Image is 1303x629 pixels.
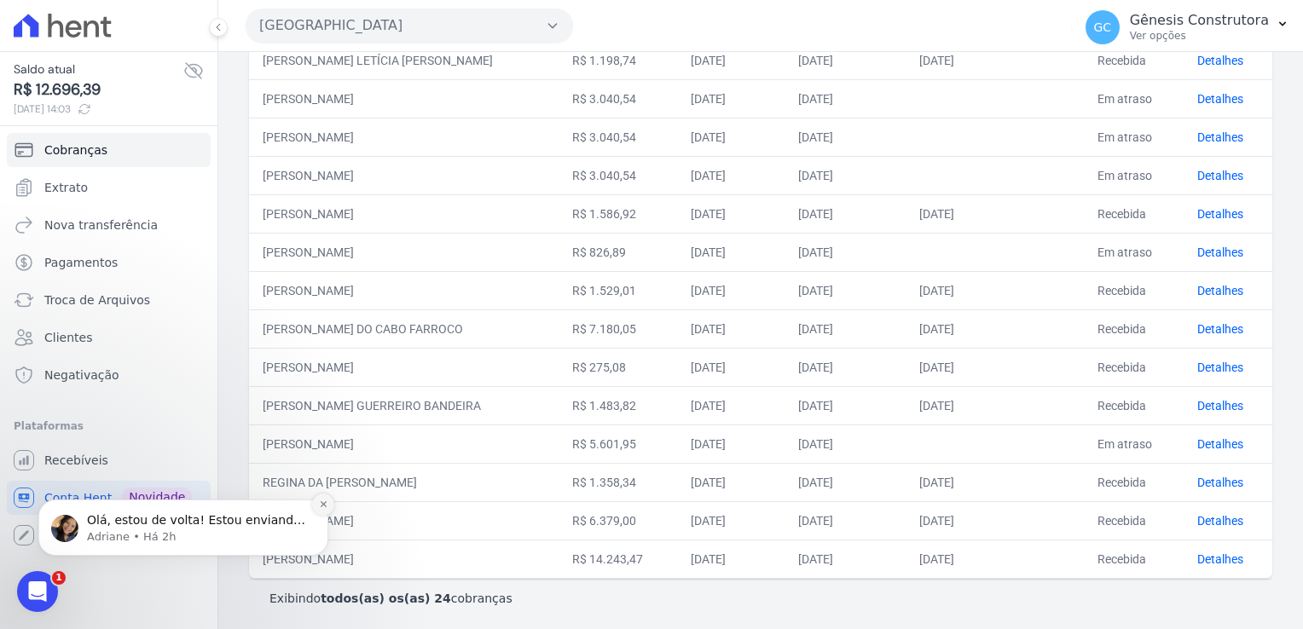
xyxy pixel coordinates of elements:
[1197,130,1243,144] a: Detalhes
[559,540,676,578] td: R$ 14.243,47
[44,254,118,271] span: Pagamentos
[1197,245,1243,259] a: Detalhes
[677,501,785,540] td: [DATE]
[249,463,559,501] td: REGINA DA [PERSON_NAME]
[249,194,559,233] td: [PERSON_NAME]
[1084,424,1184,463] td: Em atraso
[785,271,906,309] td: [DATE]
[1084,194,1184,233] td: Recebida
[1197,361,1243,374] a: Detalhes
[1084,233,1184,271] td: Em atraso
[7,170,211,205] a: Extrato
[1197,437,1243,451] a: Detalhes
[249,118,559,156] td: [PERSON_NAME]
[1197,284,1243,297] a: Detalhes
[785,348,906,386] td: [DATE]
[1197,207,1243,221] a: Detalhes
[52,571,66,585] span: 1
[677,79,785,118] td: [DATE]
[677,233,785,271] td: [DATE]
[321,591,451,605] b: todos(as) os(as) 24
[906,309,1083,348] td: [DATE]
[677,41,785,79] td: [DATE]
[677,424,785,463] td: [DATE]
[44,179,88,196] span: Extrato
[249,156,559,194] td: [PERSON_NAME]
[7,358,211,392] a: Negativação
[26,107,316,164] div: message notification from Adriane, Há 2h. Olá, estou de volta! Estou enviando o arquivo de retorn...
[906,501,1083,540] td: [DATE]
[7,481,211,515] a: Conta Hent Novidade
[1197,552,1243,566] a: Detalhes
[249,41,559,79] td: [PERSON_NAME] LETÍCIA [PERSON_NAME]
[249,540,559,578] td: [PERSON_NAME]
[1084,118,1184,156] td: Em atraso
[7,245,211,280] a: Pagamentos
[7,133,211,167] a: Cobranças
[906,463,1083,501] td: [DATE]
[1130,12,1269,29] p: Gênesis Construtora
[14,61,183,78] span: Saldo atual
[1197,322,1243,336] a: Detalhes
[677,348,785,386] td: [DATE]
[74,137,294,153] p: Message from Adriane, sent Há 2h
[785,194,906,233] td: [DATE]
[1084,463,1184,501] td: Recebida
[677,386,785,424] td: [DATE]
[1197,514,1243,528] a: Detalhes
[785,386,906,424] td: [DATE]
[559,463,676,501] td: R$ 1.358,34
[249,424,559,463] td: [PERSON_NAME]
[269,590,513,607] p: Exibindo cobranças
[1197,92,1243,106] a: Detalhes
[785,233,906,271] td: [DATE]
[785,501,906,540] td: [DATE]
[677,271,785,309] td: [DATE]
[677,309,785,348] td: [DATE]
[14,101,183,117] span: [DATE] 14:03
[1084,156,1184,194] td: Em atraso
[559,194,676,233] td: R$ 1.586,92
[7,283,211,317] a: Troca de Arquivos
[677,463,785,501] td: [DATE]
[249,309,559,348] td: [PERSON_NAME] DO CABO FARROCO
[74,121,292,203] span: Olá, estou de volta! Estou enviando o arquivo de retorno de inclusão. Após a leitura, por favor r...
[559,233,676,271] td: R$ 826,89
[1197,399,1243,413] a: Detalhes
[677,540,785,578] td: [DATE]
[1084,386,1184,424] td: Recebida
[559,156,676,194] td: R$ 3.040,54
[677,194,785,233] td: [DATE]
[785,463,906,501] td: [DATE]
[677,156,785,194] td: [DATE]
[1084,540,1184,578] td: Recebida
[1072,3,1303,51] button: GC Gênesis Construtora Ver opções
[249,501,559,540] td: [PERSON_NAME]
[559,386,676,424] td: R$ 1.483,82
[559,424,676,463] td: R$ 5.601,95
[1084,309,1184,348] td: Recebida
[906,386,1083,424] td: [DATE]
[249,386,559,424] td: [PERSON_NAME] GUERREIRO BANDEIRA
[38,123,66,150] img: Profile image for Adriane
[785,79,906,118] td: [DATE]
[14,133,204,552] nav: Sidebar
[7,443,211,477] a: Recebíveis
[559,41,676,79] td: R$ 1.198,74
[44,329,92,346] span: Clientes
[1084,79,1184,118] td: Em atraso
[1197,54,1243,67] a: Detalhes
[7,208,211,242] a: Nova transferência
[559,271,676,309] td: R$ 1.529,01
[559,79,676,118] td: R$ 3.040,54
[1084,41,1184,79] td: Recebida
[17,571,58,612] iframe: Intercom live chat
[1197,169,1243,182] a: Detalhes
[906,41,1083,79] td: [DATE]
[559,118,676,156] td: R$ 3.040,54
[299,101,321,124] button: Dismiss notification
[906,194,1083,233] td: [DATE]
[785,156,906,194] td: [DATE]
[249,348,559,386] td: [PERSON_NAME]
[1084,271,1184,309] td: Recebida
